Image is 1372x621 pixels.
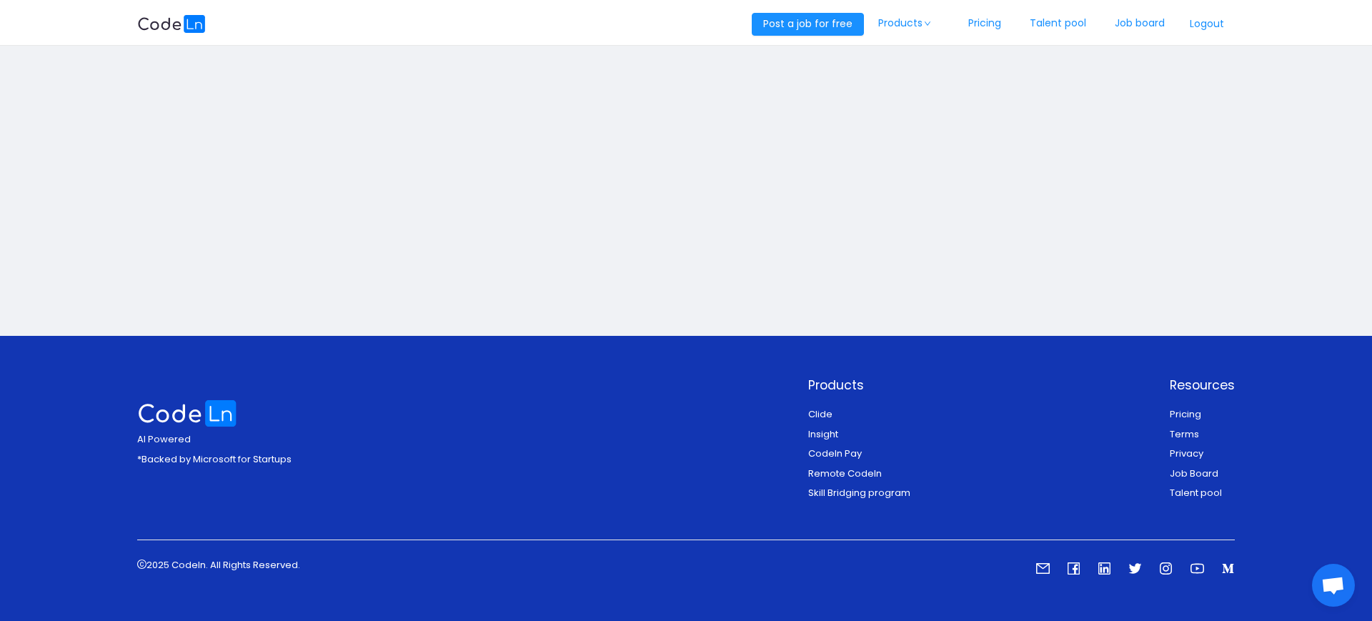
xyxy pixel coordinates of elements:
[1221,562,1235,575] i: icon: medium
[1221,563,1235,577] a: icon: medium
[1312,564,1355,607] div: Open chat
[1190,562,1204,575] i: icon: youtube
[752,13,864,36] button: Post a job for free
[137,560,146,569] i: icon: copyright
[808,467,882,480] a: Remote Codeln
[1170,486,1222,500] a: Talent pool
[808,486,910,500] a: Skill Bridging program
[752,16,864,31] a: Post a job for free
[137,452,292,467] p: *Backed by Microsoft for Startups
[808,447,862,460] a: Codeln Pay
[1179,13,1235,36] button: Logout
[1170,427,1199,441] a: Terms
[137,432,191,446] span: AI Powered
[1170,376,1235,394] p: Resources
[1036,562,1050,575] i: icon: mail
[1159,562,1173,575] i: icon: instagram
[808,376,910,394] p: Products
[1036,563,1050,577] a: icon: mail
[1159,563,1173,577] a: icon: instagram
[137,15,206,33] img: logobg.f302741d.svg
[808,407,832,421] a: Clide
[1128,562,1142,575] i: icon: twitter
[1098,562,1111,575] i: icon: linkedin
[137,558,300,572] p: 2025 Codeln. All Rights Reserved.
[1170,447,1203,460] a: Privacy
[1067,563,1080,577] a: icon: facebook
[808,427,838,441] a: Insight
[1098,563,1111,577] a: icon: linkedin
[1190,563,1204,577] a: icon: youtube
[1170,467,1218,480] a: Job Board
[137,400,237,427] img: logo
[1170,407,1201,421] a: Pricing
[1128,563,1142,577] a: icon: twitter
[1067,562,1080,575] i: icon: facebook
[923,20,932,27] i: icon: down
